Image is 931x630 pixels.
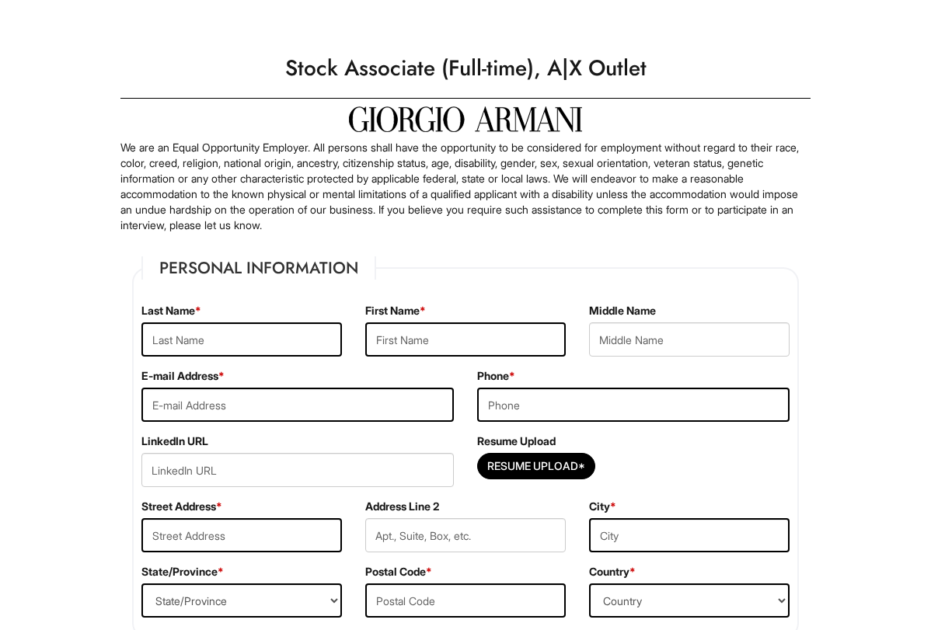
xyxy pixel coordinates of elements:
[120,140,811,233] p: We are an Equal Opportunity Employer. All persons shall have the opportunity to be considered for...
[365,583,566,618] input: Postal Code
[141,499,222,514] label: Street Address
[141,368,225,384] label: E-mail Address
[349,106,582,132] img: Giorgio Armani
[477,433,556,449] label: Resume Upload
[141,303,201,318] label: Last Name
[141,388,454,422] input: E-mail Address
[141,256,376,280] legend: Personal Information
[113,47,818,90] h1: Stock Associate (Full-time), A|X Outlet
[141,583,342,618] select: State/Province
[365,322,566,357] input: First Name
[589,583,790,618] select: Country
[141,453,454,487] input: LinkedIn URL
[141,322,342,357] input: Last Name
[589,303,656,318] label: Middle Name
[589,518,790,552] input: City
[365,518,566,552] input: Apt., Suite, Box, etc.
[477,368,515,384] label: Phone
[141,518,342,552] input: Street Address
[141,564,224,580] label: State/Province
[477,453,595,479] button: Resume Upload*Resume Upload*
[365,303,426,318] label: First Name
[589,564,636,580] label: Country
[141,433,208,449] label: LinkedIn URL
[477,388,790,422] input: Phone
[365,564,432,580] label: Postal Code
[365,499,439,514] label: Address Line 2
[589,322,790,357] input: Middle Name
[589,499,616,514] label: City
